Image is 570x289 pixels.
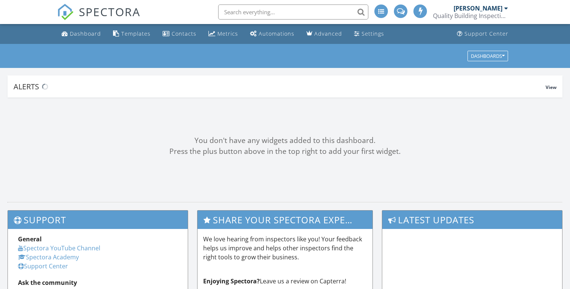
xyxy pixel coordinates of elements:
[303,27,345,41] a: Advanced
[8,135,562,146] div: You don't have any widgets added to this dashboard.
[121,30,151,37] div: Templates
[18,278,178,287] div: Ask the community
[172,30,196,37] div: Contacts
[14,81,546,92] div: Alerts
[18,244,100,252] a: Spectora YouTube Channel
[57,10,140,26] a: SPECTORA
[433,12,508,20] div: Quality Building Inspections
[546,84,556,90] span: View
[247,27,297,41] a: Automations (Advanced)
[259,30,294,37] div: Automations
[464,30,508,37] div: Support Center
[203,277,367,286] p: Leave us a review on Capterra!
[110,27,154,41] a: Templates
[203,235,367,262] p: We love hearing from inspectors like you! Your feedback helps us improve and helps other inspecto...
[8,211,188,229] h3: Support
[59,27,104,41] a: Dashboard
[471,53,505,59] div: Dashboards
[18,253,79,261] a: Spectora Academy
[362,30,384,37] div: Settings
[467,51,508,61] button: Dashboards
[382,211,562,229] h3: Latest Updates
[314,30,342,37] div: Advanced
[18,262,68,270] a: Support Center
[198,211,373,229] h3: Share Your Spectora Experience
[203,277,260,285] strong: Enjoying Spectora?
[217,30,238,37] div: Metrics
[70,30,101,37] div: Dashboard
[218,5,368,20] input: Search everything...
[18,235,42,243] strong: General
[79,4,140,20] span: SPECTORA
[57,4,74,20] img: The Best Home Inspection Software - Spectora
[8,146,562,157] div: Press the plus button above in the top right to add your first widget.
[351,27,387,41] a: Settings
[160,27,199,41] a: Contacts
[205,27,241,41] a: Metrics
[454,5,502,12] div: [PERSON_NAME]
[454,27,511,41] a: Support Center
